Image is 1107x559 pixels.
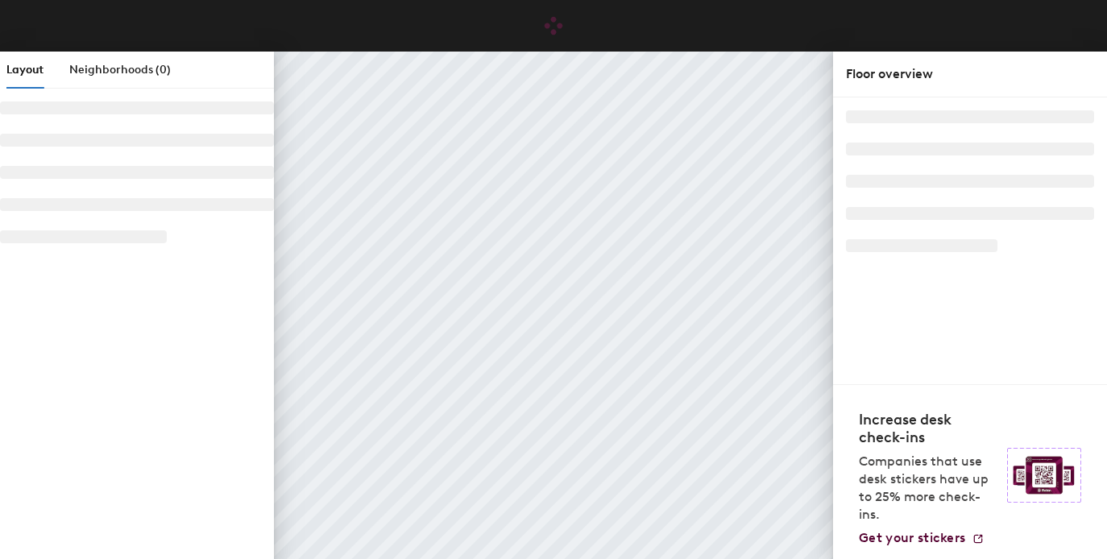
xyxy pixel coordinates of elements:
[859,453,997,524] p: Companies that use desk stickers have up to 25% more check-ins.
[1007,448,1081,503] img: Sticker logo
[859,411,997,446] h4: Increase desk check-ins
[6,63,44,77] span: Layout
[846,64,1094,84] div: Floor overview
[69,63,171,77] span: Neighborhoods (0)
[859,530,985,546] a: Get your stickers
[859,530,965,545] span: Get your stickers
